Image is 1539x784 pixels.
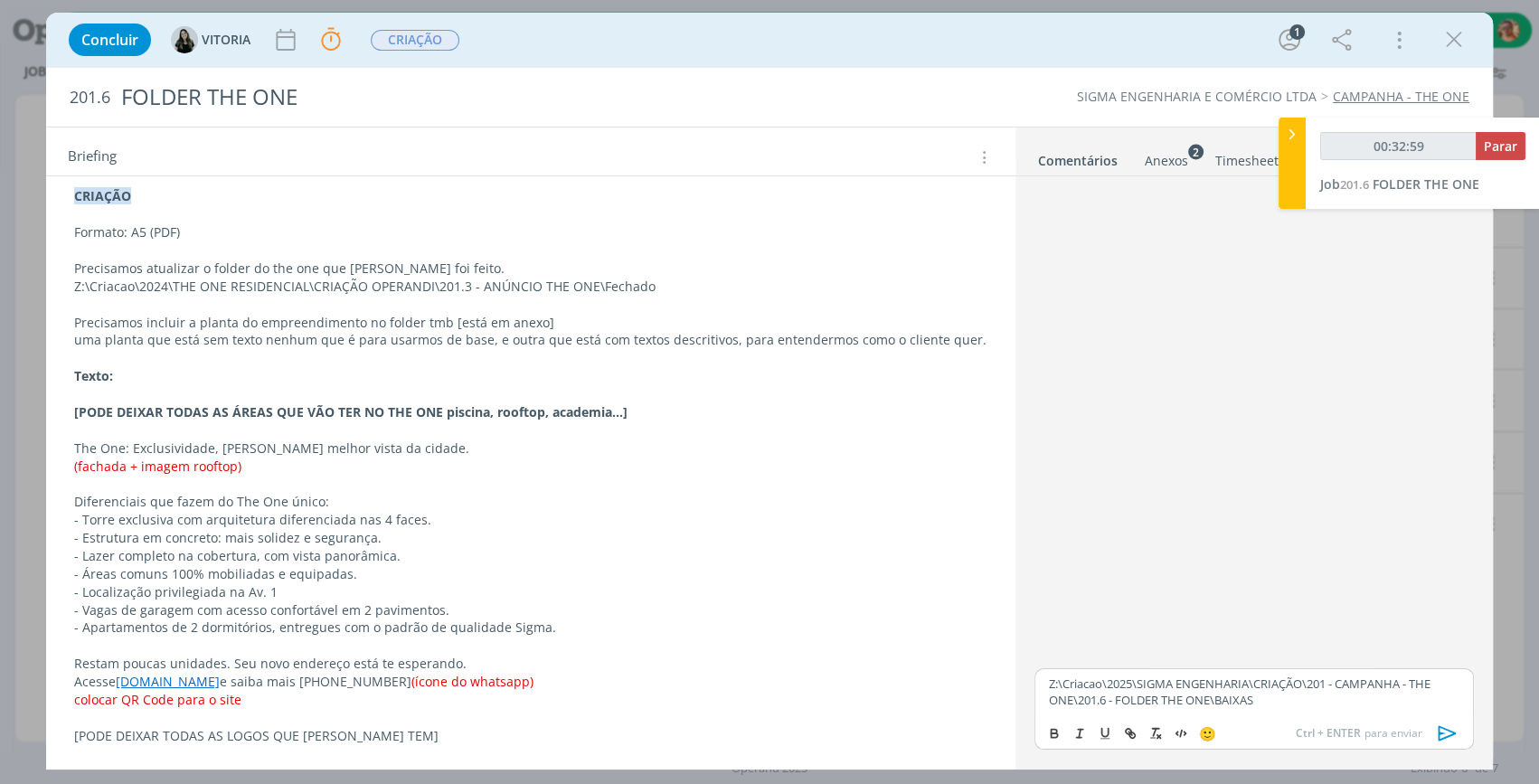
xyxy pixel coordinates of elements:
[1296,725,1364,741] span: Ctrl + ENTER
[1333,88,1469,105] a: CAMPANHA - THE ONE
[171,26,250,53] button: VVITORIA
[74,458,241,475] span: (fachada + imagem rooftop)
[74,583,987,601] p: - Localização privilegiada na Av. 1
[1145,152,1188,170] div: Anexos
[1289,24,1305,40] div: 1
[74,655,987,673] p: Restam poucas unidades. Seu novo endereço está te esperando.
[69,24,151,56] button: Concluir
[74,619,987,637] p: - Apartamentos de 2 dormitórios, entregues com o padrão de qualidade Sigma.
[171,26,198,53] img: V
[1049,675,1459,709] p: Z:\Criacao\2025\SIGMA ENGENHARIA\CRIAÇÃO\201 - CAMPANHA - THE ONE\201.6 - FOLDER THE ONE\BAIXAS
[46,13,1493,770] div: dialog
[1275,25,1304,54] button: 1
[74,314,987,332] p: Precisamos incluir a planta do empreendimento no folder tmb [está em anexo]
[68,146,117,169] span: Briefing
[1320,175,1479,193] a: Job201.6FOLDER THE ONE
[1194,723,1220,744] button: 🙂
[1476,132,1525,160] button: Parar
[116,673,220,690] a: [DOMAIN_NAME]
[74,511,987,529] p: - Torre exclusiva com arquitetura diferenciada nas 4 faces.
[1214,144,1279,170] a: Timesheet
[74,727,987,745] p: [PODE DEIXAR TODAS AS LOGOS QUE [PERSON_NAME] TEM]
[74,367,113,384] strong: Texto:
[1296,725,1422,741] span: para enviar
[1199,724,1216,742] span: 🙂
[411,673,533,690] span: (ícone do whatsapp)
[1340,176,1369,193] span: 201.6
[74,439,987,458] p: The One: Exclusividade, [PERSON_NAME] melhor vista da cidade.
[371,30,459,51] span: CRIAÇÃO
[74,223,987,241] p: Formato: A5 (PDF)
[1373,175,1479,193] span: FOLDER THE ONE
[74,529,987,547] p: - Estrutura em concreto: mais solidez e segurança.
[74,278,987,296] p: Z:\Criacao\2024\THE ONE RESIDENCIAL\CRIAÇÃO OPERANDI\201.3 - ANÚNCIO THE ONE\Fechado
[74,493,987,511] p: Diferenciais que fazem do The One único:
[1188,144,1204,159] sup: 2
[74,691,241,708] span: colocar QR Code para o site
[81,33,138,47] span: Concluir
[74,601,987,619] p: - Vagas de garagem com acesso confortável em 2 pavimentos.
[202,33,250,46] span: VITORIA
[370,29,460,52] button: CRIAÇÃO
[1484,137,1517,155] span: Parar
[74,403,628,420] strong: [PODE DEIXAR TODAS AS ÁREAS QUE VÃO TER NO THE ONE piscina, rooftop, academia...]
[74,187,131,204] strong: CRIAÇÃO
[1077,88,1317,105] a: SIGMA ENGENHARIA E COMÉRCIO LTDA
[74,331,987,349] p: uma planta que está sem texto nenhum que é para usarmos de base, e outra que está com textos desc...
[1037,144,1119,170] a: Comentários
[70,88,110,108] span: 201.6
[74,260,987,278] p: Precisamos atualizar o folder do the one que [PERSON_NAME] foi feito.
[74,565,987,583] p: - Áreas comuns 100% mobiliadas e equipadas.
[74,673,987,691] p: Acesse e saiba mais [PHONE_NUMBER]
[74,547,987,565] p: - Lazer completo na cobertura, com vista panorâmica.
[114,75,879,119] div: FOLDER THE ONE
